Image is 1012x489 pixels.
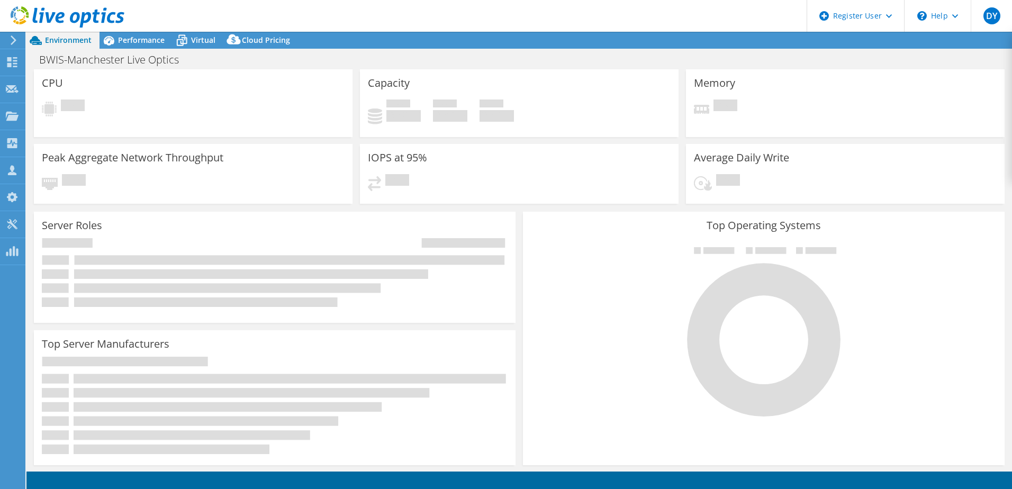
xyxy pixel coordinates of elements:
span: DY [983,7,1000,24]
h3: Peak Aggregate Network Throughput [42,152,223,164]
span: Pending [385,174,409,188]
h3: Server Roles [42,220,102,231]
span: Free [433,99,457,110]
span: Environment [45,35,92,45]
svg: \n [917,11,927,21]
h4: 0 GiB [480,110,514,122]
h3: Top Server Manufacturers [42,338,169,350]
h4: 0 GiB [433,110,467,122]
h3: CPU [42,77,63,89]
h3: Average Daily Write [694,152,789,164]
span: Pending [62,174,86,188]
span: Pending [716,174,740,188]
h3: Top Operating Systems [531,220,997,231]
span: Pending [61,99,85,114]
span: Performance [118,35,165,45]
h1: BWIS-Manchester Live Optics [34,54,195,66]
span: Pending [713,99,737,114]
h3: Capacity [368,77,410,89]
span: Total [480,99,503,110]
span: Used [386,99,410,110]
span: Cloud Pricing [242,35,290,45]
h3: Memory [694,77,735,89]
h4: 0 GiB [386,110,421,122]
span: Virtual [191,35,215,45]
h3: IOPS at 95% [368,152,427,164]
